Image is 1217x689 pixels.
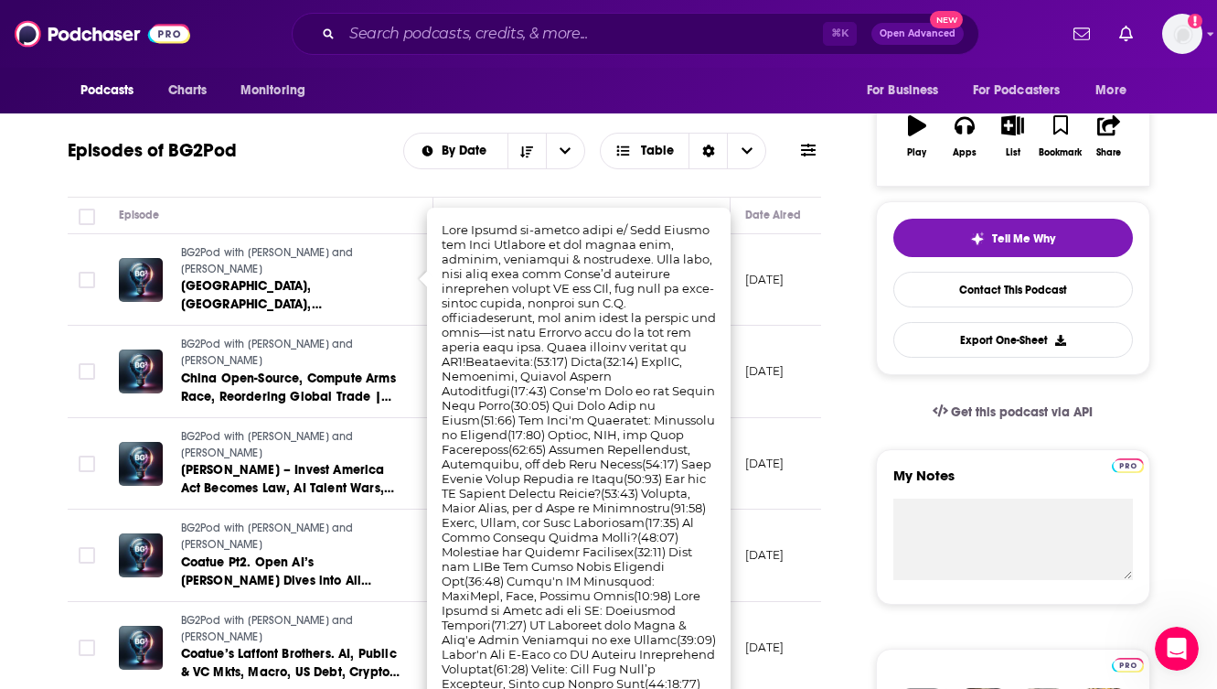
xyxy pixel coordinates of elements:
span: Coatue Pt2. Open AI’s [PERSON_NAME] Dives into All Things ChatGPT | BG2 w/ [PERSON_NAME] & [PERSO... [181,554,395,625]
a: Get this podcast via API [918,390,1108,435]
span: Toggle select row [79,272,95,288]
button: open menu [404,145,507,157]
img: User Profile [1162,14,1202,54]
div: Bookmark [1039,147,1082,158]
a: Coatue Pt2. Open AI’s [PERSON_NAME] Dives into All Things ChatGPT | BG2 w/ [PERSON_NAME] & [PERSO... [181,554,400,590]
span: BG2Pod with [PERSON_NAME] and [PERSON_NAME] [181,246,354,275]
h1: Episodes of BG2Pod [68,139,237,162]
button: open menu [1083,73,1149,108]
span: ⌘ K [823,22,857,46]
span: Table [641,145,674,157]
span: Toggle select row [79,363,95,380]
button: tell me why sparkleTell Me Why [893,219,1133,257]
a: [PERSON_NAME] – Invest America Act Becomes Law, AI Talent Wars, Compute Demand, Market Update | BG2 [181,461,400,498]
a: BG2Pod with [PERSON_NAME] and [PERSON_NAME] [181,337,400,369]
div: Episode [119,204,160,226]
a: Show notifications dropdown [1112,18,1140,49]
button: open menu [961,73,1087,108]
div: Share [1096,147,1121,158]
div: Date Aired [745,204,801,226]
span: BG2Pod with [PERSON_NAME] and [PERSON_NAME] [181,338,354,367]
a: Show notifications dropdown [1066,18,1097,49]
p: [DATE] [745,547,785,563]
h2: Choose List sort [403,133,585,169]
span: Tell Me Why [992,231,1055,246]
iframe: Intercom live chat [1155,627,1199,671]
button: open menu [854,73,962,108]
span: More [1095,78,1126,103]
button: Bookmark [1037,103,1084,169]
button: open menu [546,134,584,168]
button: Play [893,103,941,169]
div: Description [448,204,507,226]
svg: Add a profile image [1188,14,1202,28]
span: For Podcasters [973,78,1061,103]
span: For Business [867,78,939,103]
div: Sort Direction [689,134,727,168]
span: Open Advanced [880,29,955,38]
a: [GEOGRAPHIC_DATA], [GEOGRAPHIC_DATA], [GEOGRAPHIC_DATA]. Breaking Down China’s Tech Surge | BG2 w... [181,277,400,314]
span: BG2Pod with [PERSON_NAME] and [PERSON_NAME] [181,614,354,643]
a: BG2Pod with [PERSON_NAME] and [PERSON_NAME] [181,521,400,553]
button: Export One-Sheet [893,322,1133,358]
button: Apps [941,103,988,169]
span: Logged in as HughE [1162,14,1202,54]
img: Podchaser Pro [1112,658,1144,673]
button: Open AdvancedNew [871,23,964,45]
div: Apps [953,147,977,158]
span: Charts [168,78,208,103]
span: Toggle select row [79,456,95,472]
a: Pro website [1112,456,1144,473]
a: China Open-Source, Compute Arms Race, Reordering Global Trade | BG2 w/ [PERSON_NAME] and [PERSON_... [181,370,400,406]
img: Podchaser - Follow, Share and Rate Podcasts [15,16,190,51]
a: Contact This Podcast [893,272,1133,307]
button: List [988,103,1036,169]
span: Monitoring [240,78,305,103]
span: BG2Pod with [PERSON_NAME] and [PERSON_NAME] [181,522,354,551]
img: tell me why sparkle [970,231,985,246]
p: [DATE] [745,640,785,655]
span: Toggle select row [79,640,95,656]
button: Sort Direction [507,134,546,168]
span: [GEOGRAPHIC_DATA], [GEOGRAPHIC_DATA], [GEOGRAPHIC_DATA]. Breaking Down China’s Tech Surge | BG2 w... [181,278,392,385]
button: Show profile menu [1162,14,1202,54]
span: Toggle select row [79,547,95,564]
div: Play [907,147,926,158]
span: Podcasts [80,78,134,103]
div: Search podcasts, credits, & more... [292,13,979,55]
div: List [1006,147,1020,158]
a: Charts [156,73,219,108]
p: [DATE] [745,272,785,287]
span: [PERSON_NAME] – Invest America Act Becomes Law, AI Talent Wars, Compute Demand, Market Update | BG2 [181,462,400,533]
span: China Open-Source, Compute Arms Race, Reordering Global Trade | BG2 w/ [PERSON_NAME] and [PERSON_... [181,371,396,441]
button: open menu [68,73,158,108]
p: [DATE] [745,456,785,471]
span: BG2Pod with [PERSON_NAME] and [PERSON_NAME] [181,430,354,459]
button: Choose View [600,133,767,169]
a: BG2Pod with [PERSON_NAME] and [PERSON_NAME] [181,429,400,461]
button: open menu [228,73,329,108]
button: Column Actions [704,205,726,227]
span: New [930,11,963,28]
button: Share [1084,103,1132,169]
p: [DATE] [745,363,785,379]
input: Search podcasts, credits, & more... [342,19,823,48]
span: Get this podcast via API [951,404,1093,420]
label: My Notes [893,467,1133,499]
a: Pro website [1112,655,1144,673]
a: Coatue’s Laffont Brothers. AI, Public & VC Mkts, Macro, US Debt, Crypto, IPO's, & more | BG2 [181,645,400,682]
span: By Date [442,145,493,157]
a: BG2Pod with [PERSON_NAME] and [PERSON_NAME] [181,245,400,277]
img: Podchaser Pro [1112,458,1144,473]
a: BG2Pod with [PERSON_NAME] and [PERSON_NAME] [181,613,400,645]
